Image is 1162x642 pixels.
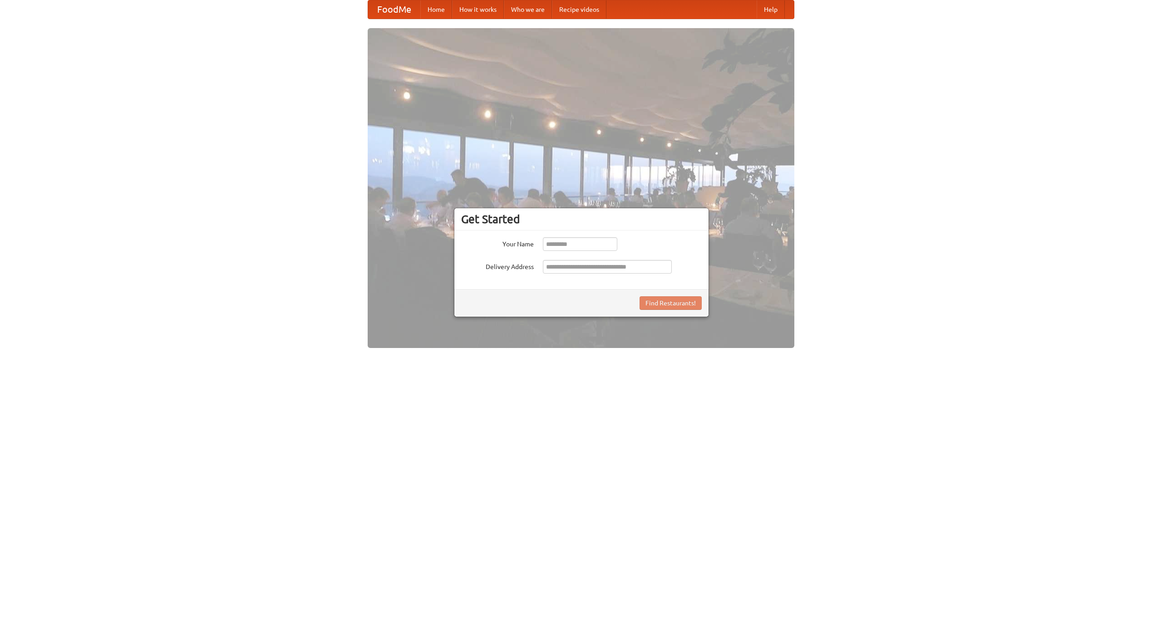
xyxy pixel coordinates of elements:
a: How it works [452,0,504,19]
label: Delivery Address [461,260,534,271]
a: Help [757,0,785,19]
label: Your Name [461,237,534,249]
a: Who we are [504,0,552,19]
h3: Get Started [461,212,702,226]
a: Recipe videos [552,0,606,19]
a: Home [420,0,452,19]
a: FoodMe [368,0,420,19]
button: Find Restaurants! [640,296,702,310]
